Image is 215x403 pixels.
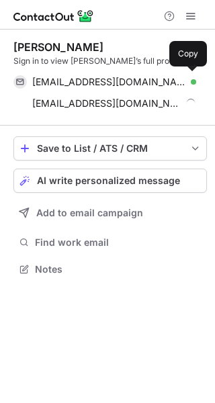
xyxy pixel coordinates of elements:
span: [EMAIL_ADDRESS][DOMAIN_NAME] [32,97,181,109]
div: Sign in to view [PERSON_NAME]’s full profile [13,55,207,67]
span: Notes [35,263,202,275]
div: [PERSON_NAME] [13,40,103,54]
button: save-profile-one-click [13,136,207,161]
button: Notes [13,260,207,279]
span: AI write personalized message [37,175,180,186]
button: Add to email campaign [13,201,207,225]
div: Save to List / ATS / CRM [37,143,183,154]
button: AI write personalized message [13,169,207,193]
span: Find work email [35,236,202,249]
span: [EMAIL_ADDRESS][DOMAIN_NAME] [32,76,186,88]
span: Add to email campaign [36,208,143,218]
button: Find work email [13,233,207,252]
img: ContactOut v5.3.10 [13,8,94,24]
